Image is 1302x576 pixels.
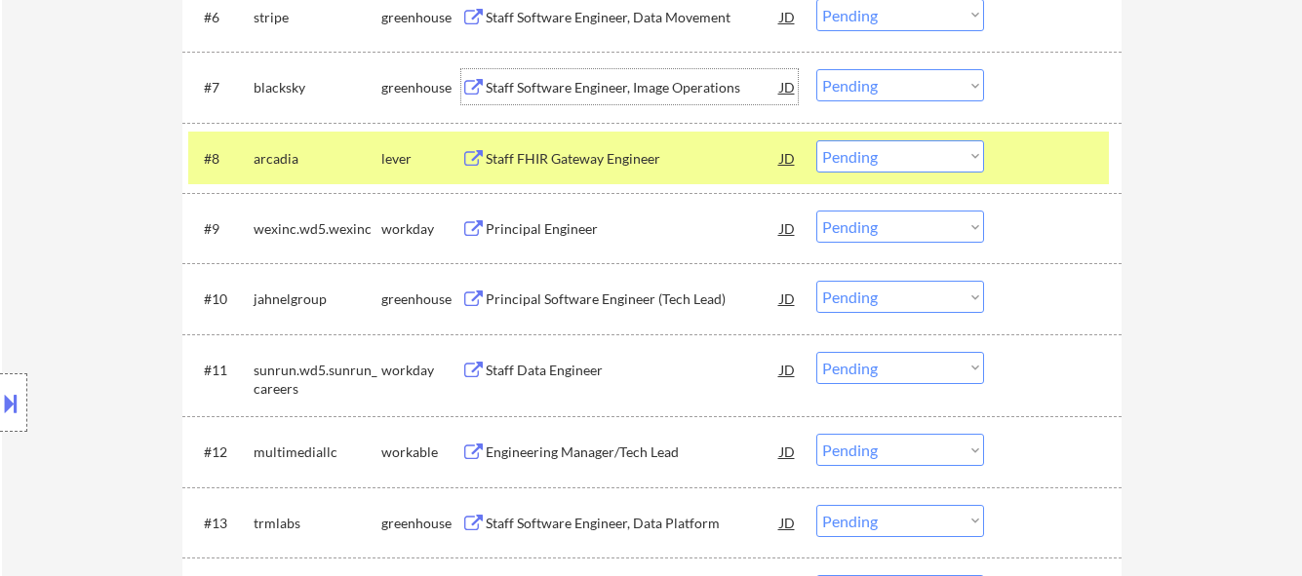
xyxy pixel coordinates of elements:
div: lever [381,149,461,169]
div: JD [778,352,798,387]
div: workable [381,442,461,462]
div: Staff Data Engineer [486,361,780,380]
div: Principal Engineer [486,219,780,239]
div: greenhouse [381,78,461,97]
div: Engineering Manager/Tech Lead [486,442,780,462]
div: JD [778,434,798,469]
div: #7 [204,78,238,97]
div: stripe [254,8,381,27]
div: Principal Software Engineer (Tech Lead) [486,289,780,309]
div: Staff Software Engineer, Image Operations [486,78,780,97]
div: greenhouse [381,289,461,309]
div: workday [381,361,461,380]
div: Staff Software Engineer, Data Platform [486,514,780,533]
div: JD [778,140,798,175]
div: JD [778,505,798,540]
div: greenhouse [381,514,461,533]
div: JD [778,281,798,316]
div: Staff Software Engineer, Data Movement [486,8,780,27]
div: Staff FHIR Gateway Engineer [486,149,780,169]
div: #6 [204,8,238,27]
div: JD [778,69,798,104]
div: blacksky [254,78,381,97]
div: workday [381,219,461,239]
div: JD [778,211,798,246]
div: greenhouse [381,8,461,27]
